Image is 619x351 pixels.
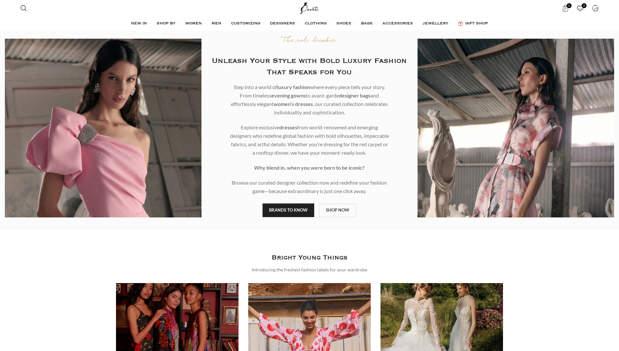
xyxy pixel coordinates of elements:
[574,2,587,15] a: 0
[185,17,205,30] a: WOMEN
[319,203,356,217] a: SHOP NOW
[271,92,306,98] b: evening gowns
[185,21,202,26] span: WOMEN
[361,17,376,30] a: BAGS
[230,178,389,195] p: Browse our curated designer collection now and redefine your fashion game—because extraordinary i...
[270,17,298,30] a: DESIGNERS
[17,17,602,30] div: Main navigation
[305,17,330,30] a: CLOTHING
[157,17,179,30] a: SHOP BY
[211,36,408,45] p: The rule breaker
[559,2,572,15] a: 0
[252,266,367,273] div: Introducing the freshest fashion labels for your wardrobe
[582,3,587,8] span: 0
[299,5,320,10] a: Site logo
[361,21,373,26] span: BAGS
[423,17,452,30] a: JEWELLERY
[382,17,416,30] a: ACCESSORIES
[212,17,225,30] a: MEN
[336,17,355,30] a: SHOES
[230,83,389,117] p: Step into a world of where every piece tells your story. From timeless to avant-garde and effortl...
[157,21,175,26] span: SHOP BY
[212,21,221,26] span: MEN
[272,253,347,263] h3: Bright Young Things
[231,17,264,30] a: CUSTOMIZING
[458,17,488,30] a: GIFT SHOP
[465,21,488,26] span: GIFT SHOP
[305,21,327,26] span: CLOTHING
[423,21,448,26] span: JEWELLERY
[270,21,295,26] span: DESIGNERS
[277,84,310,90] b: luxury fashion
[131,21,147,26] span: NEW IN
[274,101,313,107] b: women’s dresses
[458,21,463,26] img: GiftBag
[567,3,572,8] span: 0
[230,123,389,157] p: Explore exclusive from world-renowned and emerging designers who redefine global fashion with bol...
[254,164,365,171] strong: Why blend in, when you were born to be iconic?
[339,92,370,98] b: designer bags
[574,2,587,15] div: My Wishlist
[131,17,150,30] a: NEW IN
[211,55,408,78] h2: Unleash Your Style with Bold Luxury Fashion That Speaks for You
[263,203,314,217] a: BRANDS TO KNOW
[336,21,351,26] span: SHOES
[279,124,297,130] b: dresses
[382,21,413,26] span: ACCESSORIES
[17,2,30,15] a: Search
[231,21,260,26] span: CUSTOMIZING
